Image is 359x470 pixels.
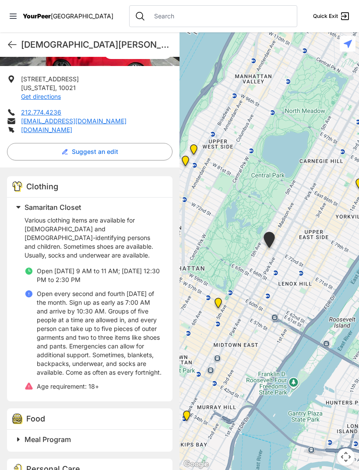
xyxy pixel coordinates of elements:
[182,459,211,470] a: Open this area in Google Maps (opens a new window)
[37,382,99,391] p: 18+
[25,203,81,212] span: Samaritan Closet
[21,126,72,133] a: [DOMAIN_NAME]
[72,147,118,156] span: Suggest an edit
[313,11,350,21] a: Quick Exit
[149,12,292,21] input: Search
[258,228,280,255] div: Manhattan
[26,414,45,423] span: Food
[337,448,355,466] button: Map camera controls
[21,38,172,51] h1: [DEMOGRAPHIC_DATA][PERSON_NAME]
[178,407,196,428] div: Mainchance Adult Drop-in Center
[26,182,58,191] span: Clothing
[7,143,172,160] button: Suggest an edit
[51,12,113,20] span: [GEOGRAPHIC_DATA]
[21,108,61,116] a: 212.774.4236
[21,93,61,100] a: Get directions
[55,84,57,91] span: ,
[185,141,203,162] div: Pathways Adult Drop-In Program
[59,84,76,91] span: 10021
[313,13,338,20] span: Quick Exit
[25,216,162,260] p: Various clothing items are available for [DEMOGRAPHIC_DATA] and [DEMOGRAPHIC_DATA]-identifying pe...
[25,435,71,444] span: Meal Program
[278,14,296,35] div: The Cathedral Church of St. John the Divine
[182,459,211,470] img: Google
[21,84,55,91] span: [US_STATE]
[37,289,162,377] p: Open every second and fourth [DATE] of the month. Sign up as early as 7:00 AM and arrive by 10:30...
[23,12,51,20] span: YourPeer
[21,117,127,125] a: [EMAIL_ADDRESS][DOMAIN_NAME]
[37,383,87,390] span: Age requirement:
[23,14,113,19] a: YourPeer[GEOGRAPHIC_DATA]
[21,75,79,83] span: [STREET_ADDRESS]
[37,267,160,283] span: Open [DATE] 9 AM to 11 AM; [DATE] 12:30 PM to 2:30 PM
